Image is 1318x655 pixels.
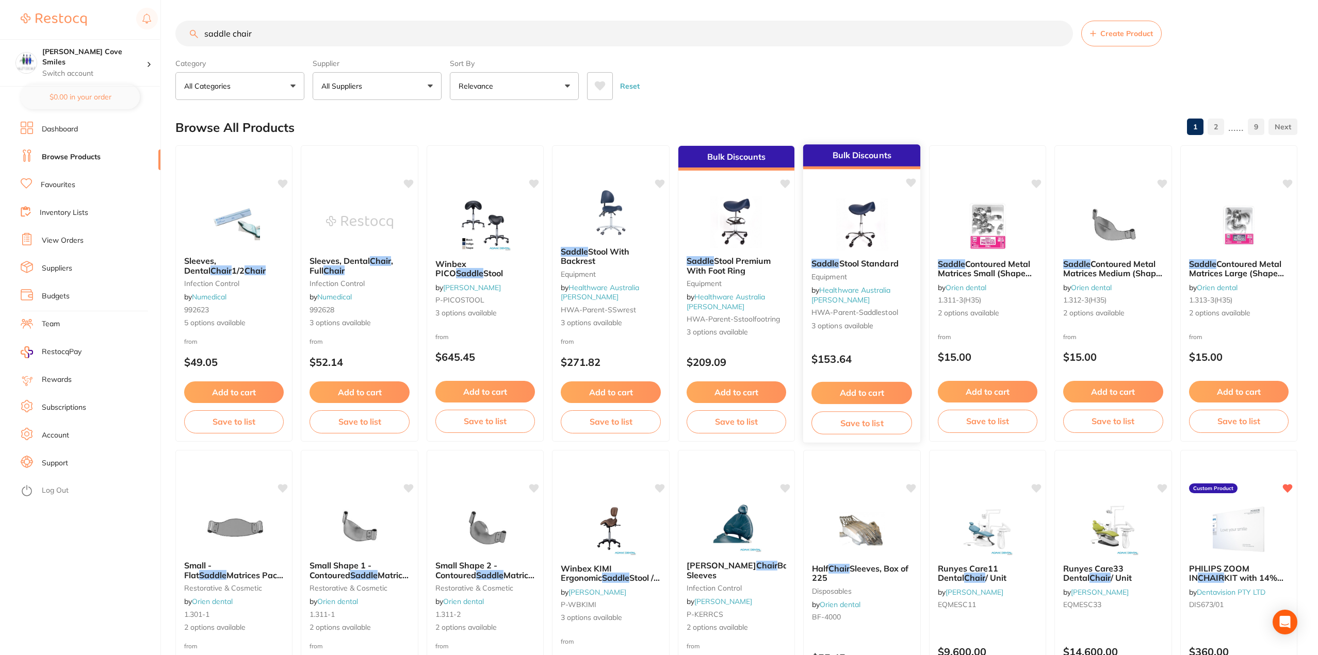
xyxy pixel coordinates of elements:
[812,564,912,583] b: Half Chair Sleeves, Box of 225
[1197,587,1265,597] a: Dentavision PTY LTD
[42,152,101,162] a: Browse Products
[323,265,345,276] em: Chair
[184,410,284,433] button: Save to list
[1189,410,1289,432] button: Save to list
[435,295,484,305] span: P-PICOSTOOL
[703,196,770,248] img: Saddle Stool Premium With Foot Ring
[184,356,284,368] p: $49.05
[687,584,786,592] small: infection control
[42,458,68,468] a: Support
[1205,504,1272,556] img: PHILIPS ZOOM IN CHAIR KIT with 14% HP TOUCH UP (2 PATIENTS)
[1063,410,1163,432] button: Save to list
[812,563,908,583] span: Sleeves, Box of 225
[443,283,501,292] a: [PERSON_NAME]
[1197,283,1238,292] a: Orien dental
[985,573,1006,583] span: / Unit
[443,597,484,606] a: Orien dental
[811,259,912,268] b: Saddle Stool Standard
[435,333,449,341] span: from
[602,573,629,583] em: Saddle
[938,600,976,609] span: EQMESC11
[310,338,323,345] span: from
[21,13,87,26] img: Restocq Logo
[310,642,323,650] span: from
[687,327,786,338] span: 3 options available
[687,292,765,311] a: Healthware Australia [PERSON_NAME]
[577,504,644,556] img: Winbex KIMI Ergonomic Saddle Stool / Seat with Backrest
[820,600,860,609] a: Orien dental
[561,305,636,314] span: HWA-parent-SSwrest
[310,610,335,619] span: 1.311-1
[184,570,283,590] span: Matrices Pack 12
[450,59,579,68] label: Sort By
[21,8,87,31] a: Restocq Logo
[459,81,497,91] p: Relevance
[313,59,442,68] label: Supplier
[946,587,1003,597] a: [PERSON_NAME]
[435,308,535,318] span: 3 options available
[617,72,643,100] button: Reset
[561,637,574,645] span: from
[561,247,660,266] b: Saddle Stool With Backrest
[310,584,409,592] small: restorative & cosmetic
[1063,564,1163,583] b: Runyes Care33 Dental Chair / Unit
[16,53,37,73] img: Hallett Cove Smiles
[1248,116,1264,137] a: 9
[703,501,770,552] img: Kerr Chair Barrier Sleeves
[175,72,304,100] button: All Categories
[175,59,304,68] label: Category
[1080,504,1147,556] img: Runyes Care33 Dental Chair / Unit
[184,597,233,606] span: by
[42,375,72,385] a: Rewards
[435,283,501,292] span: by
[435,351,535,363] p: $645.45
[1189,573,1283,602] span: KIT with 14% HP TOUCH UP (2 PATIENTS)
[310,256,409,275] b: Sleeves, Dental Chair, Full Chair
[1063,259,1163,278] b: Saddle Contoured Metal Matrices Medium (Shape 3), Pack of 12
[1189,564,1289,583] b: PHILIPS ZOOM IN CHAIR KIT with 14% HP TOUCH UP (2 PATIENTS)
[946,283,986,292] a: Orien dental
[812,563,828,574] span: Half
[811,321,912,331] span: 3 options available
[1189,587,1265,597] span: by
[310,292,352,301] span: by
[1063,259,1091,269] em: Saddle
[42,236,84,246] a: View Orders
[310,356,409,368] p: $52.14
[317,292,352,301] a: Numedical
[811,273,912,281] small: Equipment
[1089,573,1111,583] em: Chair
[1189,351,1289,363] p: $15.00
[687,256,771,275] span: Stool Premium With Foot Ring
[184,623,284,633] span: 2 options available
[938,259,1037,278] b: Saddle Contoured Metal Matrices Small (Shape 3), Pack of 12
[175,121,295,135] h2: Browse All Products
[192,597,233,606] a: Orien dental
[310,318,409,328] span: 3 options available
[1189,259,1216,269] em: Saddle
[812,600,860,609] span: by
[1063,308,1163,318] span: 2 options available
[1189,381,1289,402] button: Add to cart
[435,410,535,432] button: Save to list
[561,283,639,301] span: by
[1189,333,1202,341] span: from
[42,347,82,357] span: RestocqPay
[42,124,78,135] a: Dashboard
[42,263,72,274] a: Suppliers
[561,246,629,266] span: Stool With Backrest
[938,308,1037,318] span: 2 options available
[1228,121,1244,133] p: ......
[811,353,912,365] p: $153.64
[812,612,841,622] span: BF-4000
[687,597,752,606] span: by
[938,333,951,341] span: from
[561,573,660,592] span: Stool / Seat with Backrest
[687,623,786,633] span: 2 options available
[561,564,660,583] b: Winbex KIMI Ergonomic Saddle Stool / Seat with Backrest
[435,570,537,590] span: Matrices Pack 12
[483,268,503,278] span: Stool
[687,410,786,433] button: Save to list
[184,318,284,328] span: 5 options available
[435,381,535,402] button: Add to cart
